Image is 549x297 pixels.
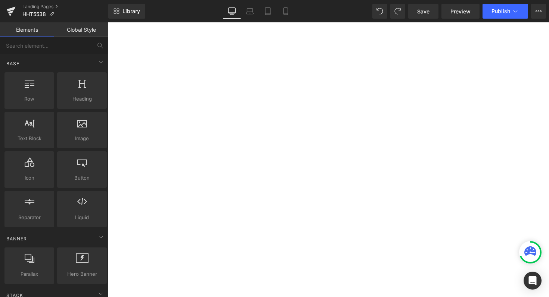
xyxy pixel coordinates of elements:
[223,4,241,19] a: Desktop
[372,4,387,19] button: Undo
[54,22,108,37] a: Global Style
[491,8,510,14] span: Publish
[122,8,140,15] span: Library
[7,174,52,182] span: Icon
[259,4,277,19] a: Tablet
[6,60,20,67] span: Base
[390,4,405,19] button: Redo
[7,95,52,103] span: Row
[483,4,528,19] button: Publish
[59,214,105,221] span: Liquid
[241,4,259,19] a: Laptop
[59,95,105,103] span: Heading
[7,214,52,221] span: Separator
[22,11,46,17] span: HHT5538
[59,270,105,278] span: Hero Banner
[59,174,105,182] span: Button
[7,135,52,142] span: Text Block
[59,135,105,142] span: Image
[531,4,546,19] button: More
[524,272,542,290] div: Open Intercom Messenger
[7,270,52,278] span: Parallax
[277,4,295,19] a: Mobile
[450,7,471,15] span: Preview
[6,235,28,242] span: Banner
[417,7,429,15] span: Save
[22,4,108,10] a: Landing Pages
[108,4,145,19] a: New Library
[441,4,480,19] a: Preview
